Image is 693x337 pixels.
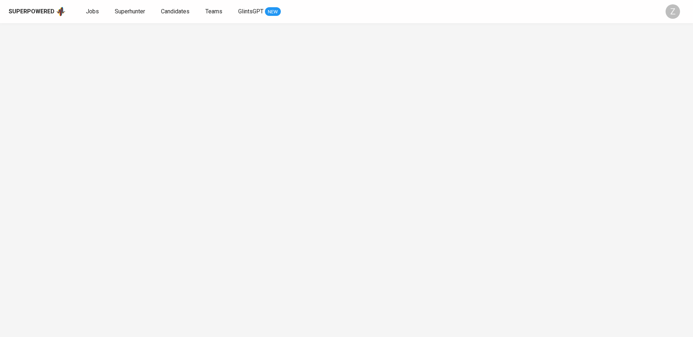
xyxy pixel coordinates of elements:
[161,8,189,15] span: Candidates
[86,8,99,15] span: Jobs
[9,8,55,16] div: Superpowered
[115,8,145,15] span: Superhunter
[205,8,222,15] span: Teams
[205,7,224,16] a: Teams
[115,7,147,16] a: Superhunter
[56,6,66,17] img: app logo
[161,7,191,16] a: Candidates
[265,8,281,16] span: NEW
[238,7,281,16] a: GlintsGPT NEW
[666,4,680,19] div: Z
[86,7,100,16] a: Jobs
[238,8,263,15] span: GlintsGPT
[9,6,66,17] a: Superpoweredapp logo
